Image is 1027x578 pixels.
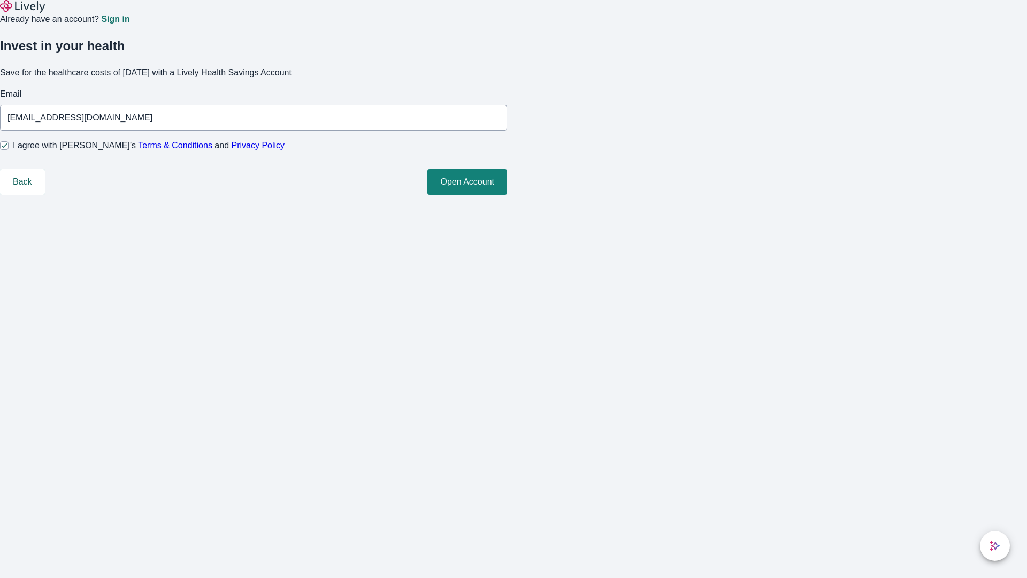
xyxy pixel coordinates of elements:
a: Sign in [101,15,129,24]
button: chat [980,531,1010,561]
span: I agree with [PERSON_NAME]’s and [13,139,285,152]
button: Open Account [427,169,507,195]
a: Privacy Policy [232,141,285,150]
svg: Lively AI Assistant [990,541,1000,551]
a: Terms & Conditions [138,141,212,150]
